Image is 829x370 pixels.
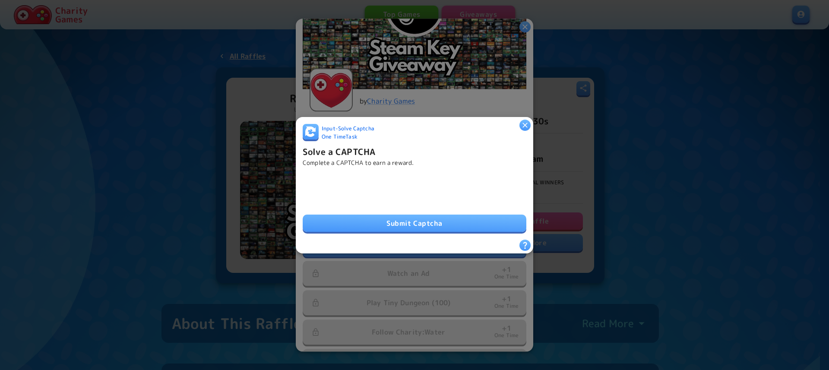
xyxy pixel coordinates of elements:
[303,215,526,232] button: Submit Captcha
[303,158,414,167] p: Complete a CAPTCHA to earn a reward.
[322,133,358,141] span: One Time Task
[303,174,434,208] iframe: reCAPTCHA
[322,125,374,133] span: Input - Solve Captcha
[303,144,375,158] h6: Solve a CAPTCHA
